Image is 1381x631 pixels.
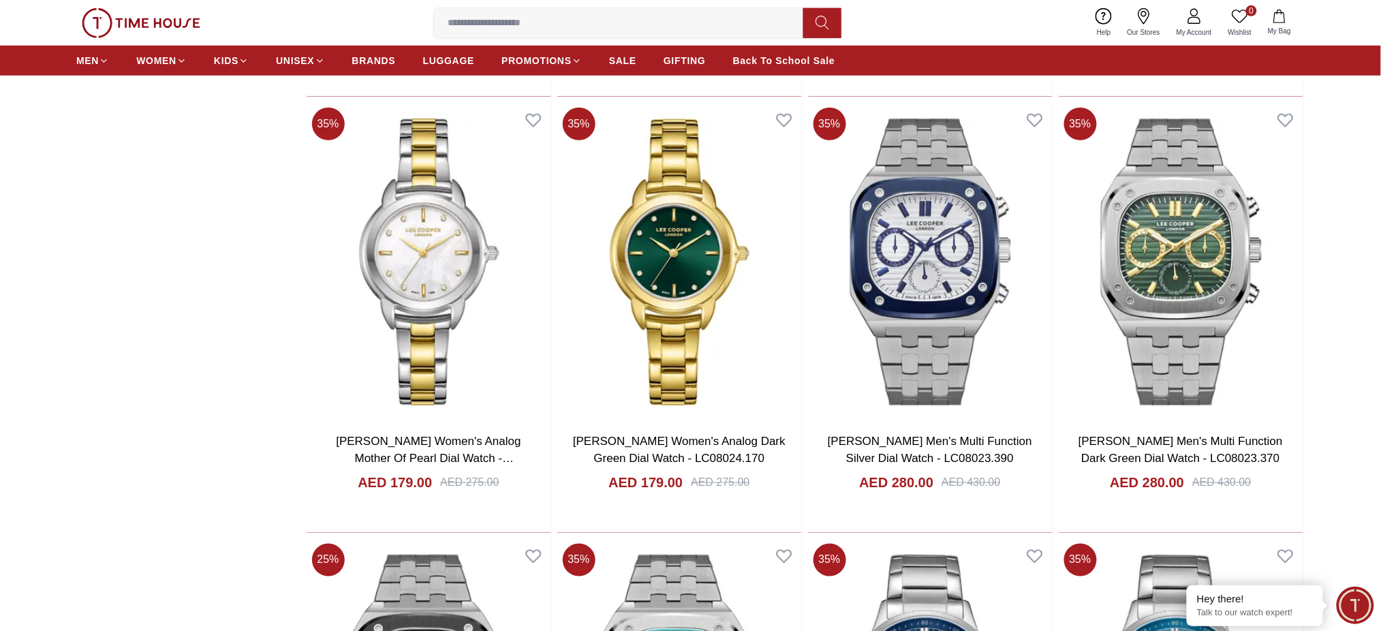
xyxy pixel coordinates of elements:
[808,102,1053,422] img: Lee Cooper Men's Multi Function Silver Dial Watch - LC08023.390
[828,435,1032,465] a: [PERSON_NAME] Men's Multi Function Silver Dial Watch - LC08023.390
[82,8,200,38] img: ...
[859,473,933,492] h4: AED 280.00
[557,102,802,422] img: Lee Cooper Women's Analog Dark Green Dial Watch - LC08024.170
[136,48,187,73] a: WOMEN
[501,48,582,73] a: PROMOTIONS
[664,54,706,67] span: GIFTING
[423,48,475,73] a: LUGGAGE
[1171,27,1217,37] span: My Account
[609,48,636,73] a: SALE
[1220,5,1260,40] a: 0Wishlist
[1110,473,1184,492] h4: AED 280.00
[1197,607,1313,619] p: Talk to our watch expert!
[813,544,846,576] span: 35 %
[1246,5,1257,16] span: 0
[352,54,396,67] span: BRANDS
[942,474,1000,491] div: AED 430.00
[1197,592,1313,606] div: Hey there!
[76,54,99,67] span: MEN
[691,474,749,491] div: AED 275.00
[1337,587,1374,624] div: Chat Widget
[813,108,846,140] span: 35 %
[1091,27,1117,37] span: Help
[1122,27,1166,37] span: Our Stores
[1262,26,1297,36] span: My Bag
[1192,474,1251,491] div: AED 430.00
[1079,435,1283,465] a: [PERSON_NAME] Men's Multi Function Dark Green Dial Watch - LC08023.370
[440,474,499,491] div: AED 275.00
[1260,7,1299,39] button: My Bag
[608,473,683,492] h4: AED 179.00
[76,48,109,73] a: MEN
[312,108,345,140] span: 35 %
[573,435,786,465] a: [PERSON_NAME] Women's Analog Dark Green Dial Watch - LC08024.170
[501,54,572,67] span: PROMOTIONS
[1089,5,1119,40] a: Help
[563,544,595,576] span: 35 %
[358,473,432,492] h4: AED 179.00
[733,48,835,73] a: Back To School Sale
[423,54,475,67] span: LUGGAGE
[136,54,176,67] span: WOMEN
[664,48,706,73] a: GIFTING
[276,54,314,67] span: UNISEX
[1064,108,1097,140] span: 35 %
[276,48,324,73] a: UNISEX
[307,102,551,422] img: Lee Cooper Women's Analog Mother Of Pearl Dial Watch - LC08024.220
[609,54,636,67] span: SALE
[1119,5,1168,40] a: Our Stores
[1059,102,1303,422] img: Lee Cooper Men's Multi Function Dark Green Dial Watch - LC08023.370
[733,54,835,67] span: Back To School Sale
[1223,27,1257,37] span: Wishlist
[352,48,396,73] a: BRANDS
[214,54,238,67] span: KIDS
[336,435,521,482] a: [PERSON_NAME] Women's Analog Mother Of Pearl Dial Watch - LC08024.220
[563,108,595,140] span: 35 %
[312,544,345,576] span: 25 %
[1064,544,1097,576] span: 35 %
[214,48,249,73] a: KIDS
